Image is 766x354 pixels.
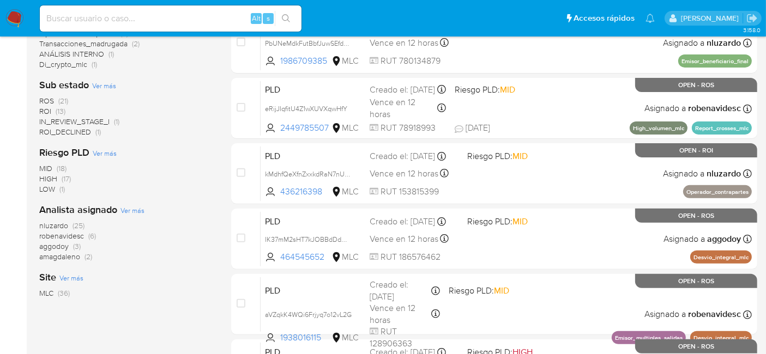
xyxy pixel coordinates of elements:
[681,13,743,23] p: pablo.ruidiaz@mercadolibre.com
[40,11,301,26] input: Buscar usuario o caso...
[743,26,761,34] span: 3.158.0
[574,13,635,24] span: Accesos rápidos
[252,13,261,23] span: Alt
[746,13,758,24] a: Salir
[646,14,655,23] a: Notificaciones
[275,11,297,26] button: search-icon
[267,13,270,23] span: s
